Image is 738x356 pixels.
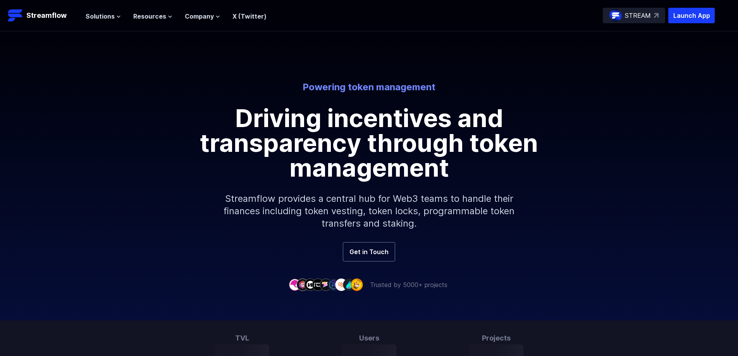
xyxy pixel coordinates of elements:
img: company-5 [320,279,332,291]
button: Launch App [668,8,715,23]
img: company-6 [327,279,340,291]
p: Streamflow [26,10,67,21]
h3: Users [342,333,396,344]
img: Streamflow Logo [8,8,23,23]
img: company-1 [289,279,301,291]
p: Trusted by 5000+ projects [370,280,447,289]
p: STREAM [625,11,651,20]
img: top-right-arrow.svg [654,13,659,18]
a: Get in Touch [343,242,395,261]
a: STREAM [603,8,665,23]
h3: Projects [469,333,523,344]
img: company-7 [335,279,347,291]
h1: Driving incentives and transparency through token management [195,106,544,180]
img: streamflow-logo-circle.png [609,9,622,22]
p: Powering token management [155,81,584,93]
button: Resources [133,12,172,21]
img: company-4 [312,279,324,291]
a: X (Twitter) [232,12,267,20]
a: Streamflow [8,8,78,23]
img: company-9 [351,279,363,291]
img: company-3 [304,279,317,291]
h3: TVL [215,333,269,344]
span: Resources [133,12,166,21]
img: company-2 [296,279,309,291]
span: Company [185,12,214,21]
button: Company [185,12,220,21]
button: Solutions [86,12,121,21]
span: Solutions [86,12,115,21]
img: company-8 [343,279,355,291]
p: Streamflow provides a central hub for Web3 teams to handle their finances including token vesting... [203,180,536,242]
